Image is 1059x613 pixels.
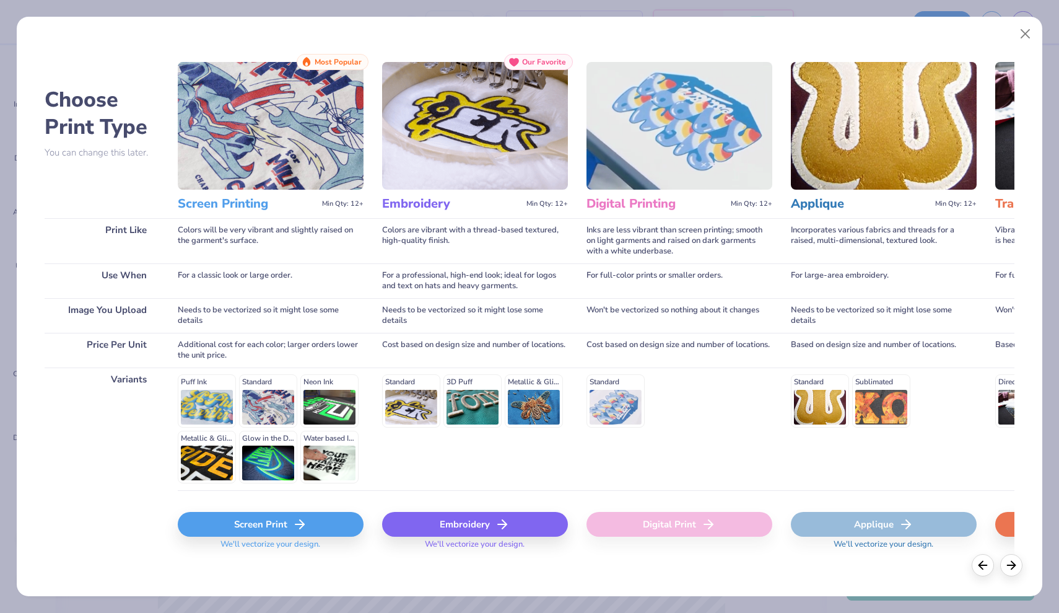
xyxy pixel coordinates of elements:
[178,62,364,190] img: Screen Printing
[45,298,159,333] div: Image You Upload
[382,218,568,263] div: Colors are vibrant with a thread-based textured, high-quality finish.
[586,512,772,537] div: Digital Print
[791,333,977,368] div: Based on design size and number of locations.
[382,196,521,212] h3: Embroidery
[731,200,772,208] span: Min Qty: 12+
[522,58,566,66] span: Our Favorite
[382,62,568,190] img: Embroidery
[45,218,159,263] div: Print Like
[382,263,568,298] div: For a professional, high-end look; ideal for logos and text on hats and heavy garments.
[1014,22,1037,46] button: Close
[586,333,772,368] div: Cost based on design size and number of locations.
[45,148,159,158] p: You can change this later.
[791,218,977,263] div: Incorporates various fabrics and threads for a raised, multi-dimensional, textured look.
[45,333,159,368] div: Price Per Unit
[45,86,159,141] h2: Choose Print Type
[791,512,977,537] div: Applique
[586,62,772,190] img: Digital Printing
[526,200,568,208] span: Min Qty: 12+
[586,196,726,212] h3: Digital Printing
[586,263,772,298] div: For full-color prints or smaller orders.
[45,263,159,298] div: Use When
[178,263,364,298] div: For a classic look or large order.
[382,298,568,333] div: Needs to be vectorized so it might lose some details
[178,218,364,263] div: Colors will be very vibrant and slightly raised on the garment's surface.
[322,200,364,208] span: Min Qty: 12+
[382,512,568,537] div: Embroidery
[216,539,325,557] span: We'll vectorize your design.
[178,333,364,368] div: Additional cost for each color; larger orders lower the unit price.
[420,539,529,557] span: We'll vectorize your design.
[586,298,772,333] div: Won't be vectorized so nothing about it changes
[315,58,362,66] span: Most Popular
[791,196,930,212] h3: Applique
[178,512,364,537] div: Screen Print
[382,333,568,368] div: Cost based on design size and number of locations.
[45,368,159,490] div: Variants
[791,263,977,298] div: For large-area embroidery.
[178,298,364,333] div: Needs to be vectorized so it might lose some details
[935,200,977,208] span: Min Qty: 12+
[586,218,772,263] div: Inks are less vibrant than screen printing; smooth on light garments and raised on dark garments ...
[829,539,938,557] span: We'll vectorize your design.
[791,298,977,333] div: Needs to be vectorized so it might lose some details
[178,196,317,212] h3: Screen Printing
[791,62,977,190] img: Applique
